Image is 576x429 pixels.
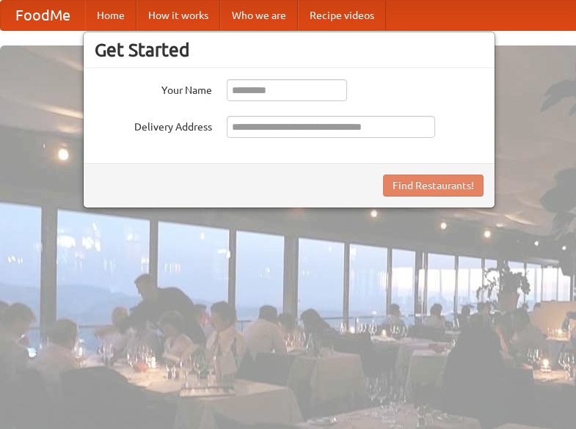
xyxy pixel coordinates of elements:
[383,175,484,197] button: Find Restaurants!
[298,1,386,30] a: Recipe videos
[95,79,212,98] label: Your Name
[85,1,136,30] a: Home
[95,39,484,61] h3: Get Started
[1,1,85,30] a: FoodMe
[95,116,212,134] label: Delivery Address
[220,1,298,30] a: Who we are
[136,1,220,30] a: How it works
